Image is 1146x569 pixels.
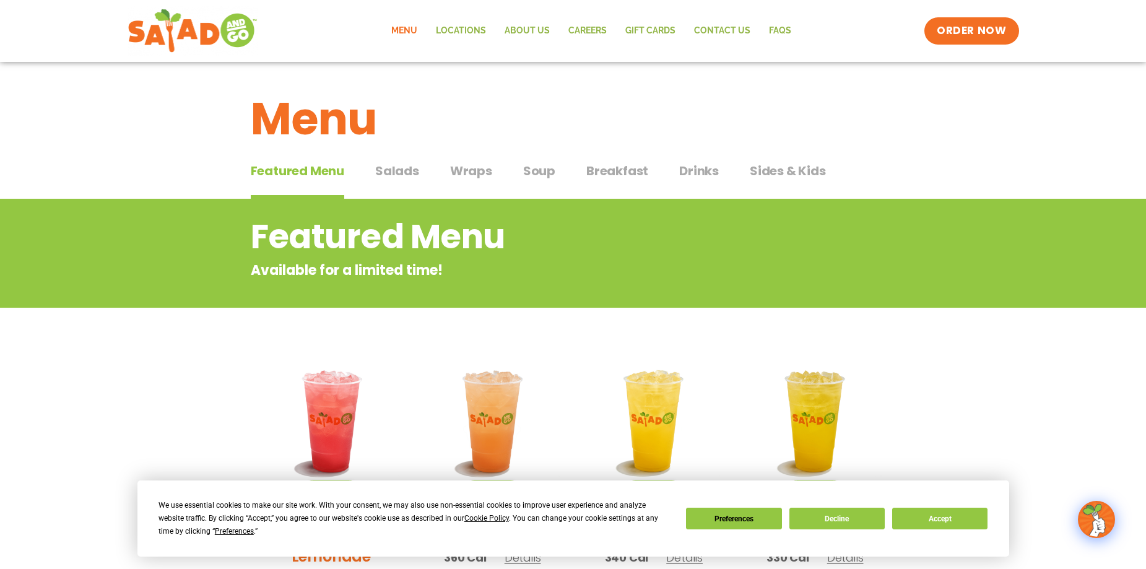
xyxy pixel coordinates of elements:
span: Seasonal [790,480,840,493]
a: Locations [427,17,495,45]
span: Details [505,550,541,565]
button: Accept [892,508,988,529]
a: GIFT CARDS [616,17,685,45]
img: Product photo for Summer Stone Fruit Lemonade [421,350,564,493]
span: 360 Cal [444,549,487,566]
a: ORDER NOW [924,17,1018,45]
span: Details [827,550,864,565]
button: Decline [789,508,885,529]
div: Cookie Consent Prompt [137,480,1009,557]
div: We use essential cookies to make our site work. With your consent, we may also use non-essential ... [158,499,671,538]
a: Menu [382,17,427,45]
h2: Featured Menu [251,212,796,262]
a: FAQs [760,17,801,45]
a: Contact Us [685,17,760,45]
span: ORDER NOW [937,24,1006,38]
span: Sides & Kids [750,162,826,180]
img: Product photo for Sunkissed Yuzu Lemonade [583,350,726,493]
p: Available for a limited time! [251,260,796,280]
button: Preferences [686,508,781,529]
nav: Menu [382,17,801,45]
img: new-SAG-logo-768×292 [128,6,258,56]
a: Careers [559,17,616,45]
a: About Us [495,17,559,45]
span: Seasonal [306,480,356,493]
span: Featured Menu [251,162,344,180]
span: Drinks [679,162,719,180]
span: Salads [375,162,419,180]
span: Seasonal [467,480,518,493]
span: 330 Cal [766,549,809,566]
span: Details [666,550,703,565]
img: Product photo for Blackberry Bramble Lemonade [260,350,403,493]
div: Tabbed content [251,157,896,199]
span: 340 Cal [605,549,649,566]
img: Product photo for Mango Grove Lemonade [744,350,887,493]
span: Wraps [450,162,492,180]
img: wpChatIcon [1079,502,1114,537]
span: Soup [523,162,555,180]
span: Seasonal [628,480,679,493]
span: Cookie Policy [464,514,509,523]
span: Preferences [215,527,254,536]
span: Breakfast [586,162,648,180]
h1: Menu [251,85,896,152]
